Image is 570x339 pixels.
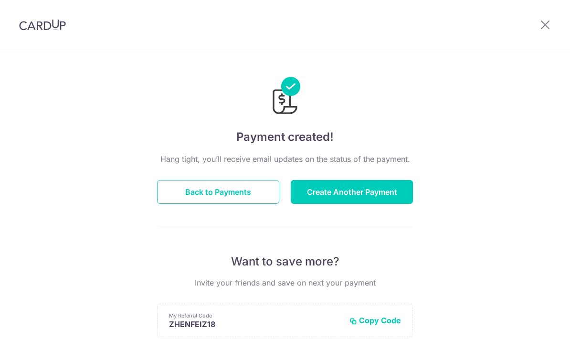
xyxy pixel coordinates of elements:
p: ZHENFEIZ18 [169,319,342,329]
button: Back to Payments [157,180,279,204]
h4: Payment created! [157,128,413,146]
img: CardUp [19,19,66,31]
p: My Referral Code [169,312,342,319]
button: Create Another Payment [291,180,413,204]
button: Copy Code [349,316,401,325]
p: Hang tight, you’ll receive email updates on the status of the payment. [157,153,413,165]
img: Payments [270,77,300,117]
p: Want to save more? [157,254,413,269]
p: Invite your friends and save on next your payment [157,277,413,288]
